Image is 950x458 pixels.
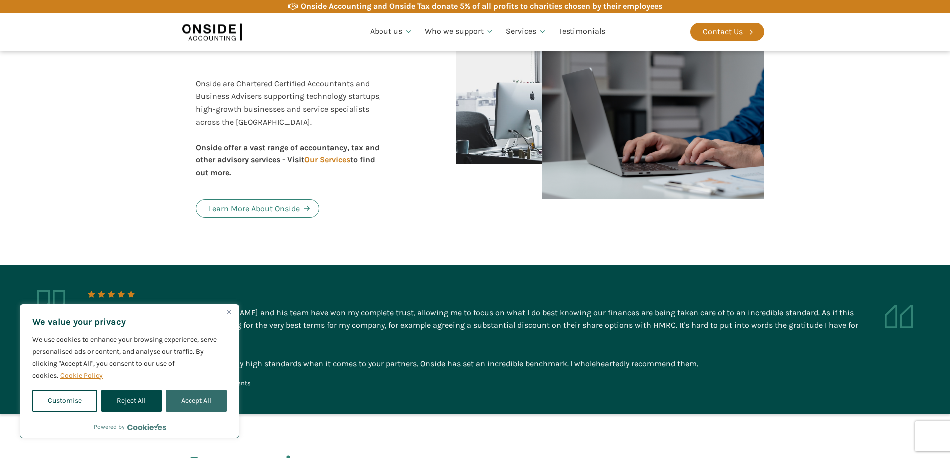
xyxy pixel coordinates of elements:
[364,15,419,49] a: About us
[60,371,103,380] a: Cookie Policy
[32,334,227,382] p: We use cookies to enhance your browsing experience, serve personalised ads or content, and analys...
[182,20,242,43] img: Onside Accounting
[500,15,553,49] a: Services
[419,15,500,49] a: Who we support
[304,155,350,164] a: Our Services
[196,77,388,179] div: Onside are Chartered Certified Accountants and Business Advisers supporting technology startups, ...
[690,23,764,41] a: Contact Us
[20,304,239,438] div: We value your privacy
[227,310,231,314] img: Close
[196,25,332,77] h2: Who we are
[32,390,97,412] button: Customise
[166,390,227,412] button: Accept All
[94,422,166,432] div: Powered by
[32,316,227,328] p: We value your privacy
[553,15,611,49] a: Testimonials
[209,202,300,215] div: Learn More About Onside
[223,306,235,318] button: Close
[196,143,380,177] b: Onside offer a vast range of accountancy, tax and other advisory services - Visit to find out more.
[196,199,319,218] a: Learn More About Onside
[703,25,743,38] div: Contact Us
[127,424,166,430] a: Visit CookieYes website
[101,390,161,412] button: Reject All
[87,306,863,370] div: Onside are a founder's dream. [PERSON_NAME] and his team have won my complete trust, allowing me ...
